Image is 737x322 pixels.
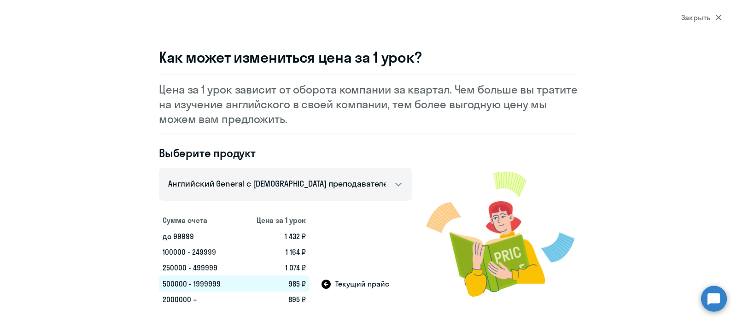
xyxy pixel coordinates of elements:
h4: Выберите продукт [159,146,412,160]
td: 985 ₽ [240,275,310,292]
td: до 99999 [159,228,240,244]
td: 1 164 ₽ [240,244,310,260]
td: 1 432 ₽ [240,228,310,244]
td: 100000 - 249999 [159,244,240,260]
td: 2000000 + [159,292,240,307]
td: Текущий прайс [310,275,412,292]
img: modal-image.png [426,160,578,307]
th: Цена за 1 урок [240,212,310,228]
td: 500000 - 1999999 [159,275,240,292]
h3: Как может измениться цена за 1 урок? [159,48,578,66]
td: 895 ₽ [240,292,310,307]
th: Сумма счета [159,212,240,228]
td: 1 074 ₽ [240,260,310,275]
p: Цена за 1 урок зависит от оборота компании за квартал. Чем больше вы тратите на изучение английск... [159,82,578,126]
td: 250000 - 499999 [159,260,240,275]
div: Закрыть [681,12,722,23]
